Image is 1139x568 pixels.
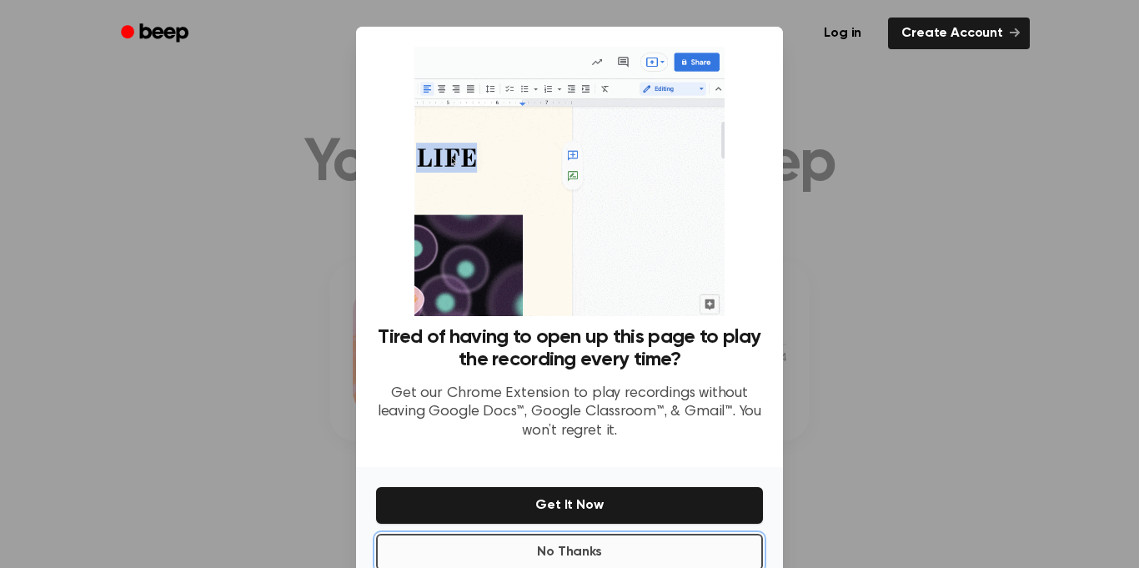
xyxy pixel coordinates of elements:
a: Create Account [888,18,1030,49]
a: Beep [109,18,203,50]
p: Get our Chrome Extension to play recordings without leaving Google Docs™, Google Classroom™, & Gm... [376,385,763,441]
a: Log in [807,14,878,53]
h3: Tired of having to open up this page to play the recording every time? [376,326,763,371]
button: Get It Now [376,487,763,524]
img: Beep extension in action [414,47,724,316]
